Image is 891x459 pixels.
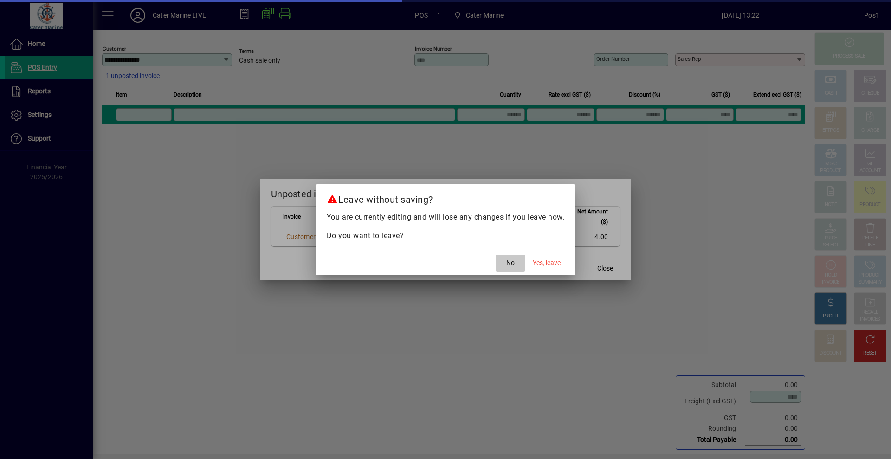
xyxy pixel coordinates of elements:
[533,258,561,268] span: Yes, leave
[327,230,565,241] p: Do you want to leave?
[506,258,515,268] span: No
[316,184,576,211] h2: Leave without saving?
[529,255,564,272] button: Yes, leave
[327,212,565,223] p: You are currently editing and will lose any changes if you leave now.
[496,255,525,272] button: No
